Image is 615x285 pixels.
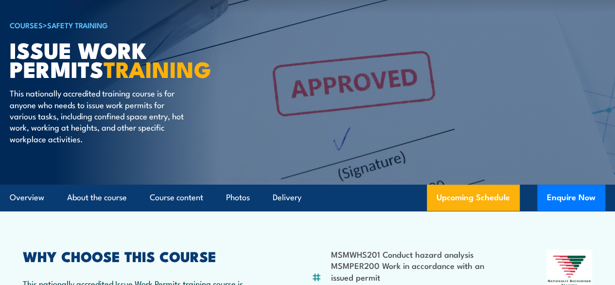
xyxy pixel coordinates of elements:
a: Overview [10,185,44,210]
h1: Issue Work Permits [10,40,250,78]
li: MSMWHS201 Conduct hazard analysis [331,248,506,260]
li: MSMPER200 Work in accordance with an issued permit [331,260,506,283]
h6: > [10,19,250,31]
a: Safety Training [47,19,108,30]
a: Upcoming Schedule [427,185,520,211]
a: COURSES [10,19,43,30]
a: Photos [226,185,250,210]
p: This nationally accredited training course is for anyone who needs to issue work permits for vari... [10,87,187,144]
strong: TRAINING [104,52,211,85]
h2: WHY CHOOSE THIS COURSE [23,249,270,262]
a: Delivery [273,185,301,210]
a: About the course [67,185,127,210]
button: Enquire Now [537,185,605,211]
a: Course content [150,185,203,210]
